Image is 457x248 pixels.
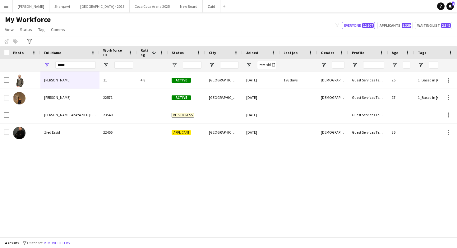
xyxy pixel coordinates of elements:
[130,0,175,12] button: Coca Coca Arena 2025
[99,124,137,141] div: 22455
[452,2,455,6] span: 1
[49,0,75,12] button: Sharqawi
[284,50,298,55] span: Last job
[392,50,398,55] span: Age
[418,62,423,68] button: Open Filter Menu
[13,127,25,139] img: Zied Essid
[209,62,215,68] button: Open Filter Menu
[5,27,14,32] span: View
[13,0,49,12] button: [PERSON_NAME]
[99,89,137,106] div: 22571
[402,23,411,28] span: 1,329
[26,241,43,245] span: 1 filter set
[20,27,32,32] span: Status
[388,89,414,106] div: 17
[363,61,384,69] input: Profile Filter Input
[441,23,451,28] span: 2,342
[44,78,71,82] span: [PERSON_NAME]
[103,48,126,57] span: Workforce ID
[321,50,334,55] span: Gender
[246,62,252,68] button: Open Filter Menu
[172,130,191,135] span: Applicant
[429,61,448,69] input: Tags Filter Input
[172,50,184,55] span: Status
[348,89,388,106] div: Guest Services Team
[75,0,130,12] button: [GEOGRAPHIC_DATA] - 2025
[352,62,358,68] button: Open Filter Menu
[175,0,203,12] button: New Board
[414,71,451,89] div: 1_Based in [GEOGRAPHIC_DATA], 2_English Level = 2/3 Good , 2_English Level = 3/3 Excellent, 4_CCA...
[414,89,451,106] div: 1_Based in [GEOGRAPHIC_DATA], 2_English Level = 3/3 Excellent, [GEOGRAPHIC_DATA]
[51,27,65,32] span: Comms
[317,124,348,141] div: [DEMOGRAPHIC_DATA]
[242,71,280,89] div: [DATE]
[44,50,61,55] span: Full Name
[348,124,388,141] div: Guest Services Team
[242,106,280,123] div: [DATE]
[183,61,201,69] input: Status Filter Input
[141,48,149,57] span: Rating
[114,61,133,69] input: Workforce ID Filter Input
[137,71,168,89] div: 4.8
[5,15,51,24] span: My Workforce
[17,25,35,34] a: Status
[44,95,71,100] span: [PERSON_NAME]
[172,78,191,83] span: Active
[352,50,364,55] span: Profile
[446,2,454,10] a: 1
[205,71,242,89] div: [GEOGRAPHIC_DATA]
[342,22,375,29] button: Everyone12,707
[348,71,388,89] div: Guest Services Team
[257,61,276,69] input: Joined Filter Input
[415,22,452,29] button: Waiting list2,342
[321,62,326,68] button: Open Filter Menu
[43,240,71,246] button: Remove filters
[13,50,24,55] span: Photo
[55,61,96,69] input: Full Name Filter Input
[205,89,242,106] div: [GEOGRAPHIC_DATA]
[332,61,344,69] input: Gender Filter Input
[242,124,280,141] div: [DATE]
[99,106,137,123] div: 23540
[317,71,348,89] div: [DEMOGRAPHIC_DATA]
[242,89,280,106] div: [DATE]
[388,124,414,141] div: 35
[203,0,220,12] button: Zaid
[377,22,413,29] button: Applicants1,329
[99,71,137,89] div: 11
[172,113,194,117] span: In progress
[348,106,388,123] div: Guest Services Team
[280,71,317,89] div: 196 days
[392,62,397,68] button: Open Filter Menu
[44,130,60,135] span: Zied Essid
[103,62,109,68] button: Open Filter Menu
[36,25,47,34] a: Tag
[418,50,426,55] span: Tags
[48,25,67,34] a: Comms
[26,38,33,45] app-action-btn: Advanced filters
[220,61,239,69] input: City Filter Input
[13,92,25,104] img: hala mezied
[209,50,216,55] span: City
[38,27,45,32] span: Tag
[44,113,116,117] span: [PERSON_NAME] AbAYAZIED [PERSON_NAME]
[362,23,374,28] span: 12,707
[246,50,258,55] span: Joined
[317,89,348,106] div: [DEMOGRAPHIC_DATA]
[388,71,414,89] div: 25
[44,62,50,68] button: Open Filter Menu
[2,25,16,34] a: View
[403,61,410,69] input: Age Filter Input
[205,124,242,141] div: [GEOGRAPHIC_DATA]
[172,62,177,68] button: Open Filter Menu
[13,75,25,87] img: Zied Rahmoun
[172,95,191,100] span: Active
